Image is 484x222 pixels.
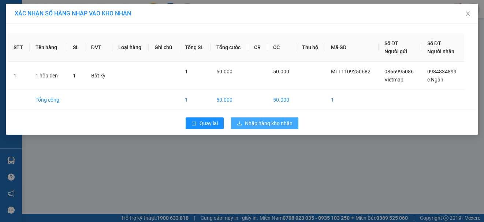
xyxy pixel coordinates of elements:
span: 50.000 [273,69,289,74]
td: 50.000 [267,90,296,110]
strong: 024 3236 3236 - [22,20,105,33]
span: Nhập hàng kho nhận [245,119,293,127]
td: 1 [179,90,211,110]
span: c Ngân [427,77,443,83]
button: Close [458,4,478,24]
th: Thu hộ [296,33,325,62]
strong: Công ty TNHH Phúc Xuyên [23,4,105,11]
span: Người nhận [427,48,454,54]
th: CC [267,33,296,62]
button: rollbackQuay lại [186,117,224,129]
span: 0866995086 [384,69,414,74]
span: Gửi hàng Hạ Long: Hotline: [21,41,107,54]
td: 50.000 [211,90,248,110]
th: ĐVT [85,33,112,62]
span: XÁC NHẬN SỐ HÀNG NHẬP VÀO KHO NHẬN [15,10,131,17]
strong: 0886 027 027 [57,48,89,54]
th: Tổng cước [211,33,248,62]
th: Tên hàng [30,33,67,62]
th: SL [67,33,85,62]
button: downloadNhập hàng kho nhận [231,117,298,129]
span: Gửi hàng [GEOGRAPHIC_DATA]: Hotline: [22,13,105,39]
th: Mã GD [325,33,379,62]
td: 1 [8,62,30,90]
th: STT [8,33,30,62]
th: Ghi chú [149,33,179,62]
td: 1 hộp đen [30,62,67,90]
td: Tổng cộng [30,90,67,110]
th: Tổng SL [179,33,211,62]
span: 1 [73,73,76,79]
span: 50.000 [216,69,232,74]
span: MTT1109250682 [331,69,371,74]
span: 1 [185,69,188,74]
td: Bất kỳ [85,62,112,90]
span: close [465,11,471,17]
img: logo [5,48,17,84]
span: 0984834899 [427,69,457,74]
span: Vietmap [384,77,403,83]
th: CR [248,33,267,62]
th: Loại hàng [112,33,149,62]
strong: 02033 616 626 - [68,41,106,47]
td: 1 [325,90,379,110]
span: Số ĐT [427,40,441,46]
span: download [237,121,242,127]
span: Số ĐT [384,40,398,46]
span: Người gửi [384,48,407,54]
strong: 0888 827 827 - 0848 827 827 [54,26,105,39]
span: Quay lại [200,119,218,127]
span: rollback [191,121,197,127]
